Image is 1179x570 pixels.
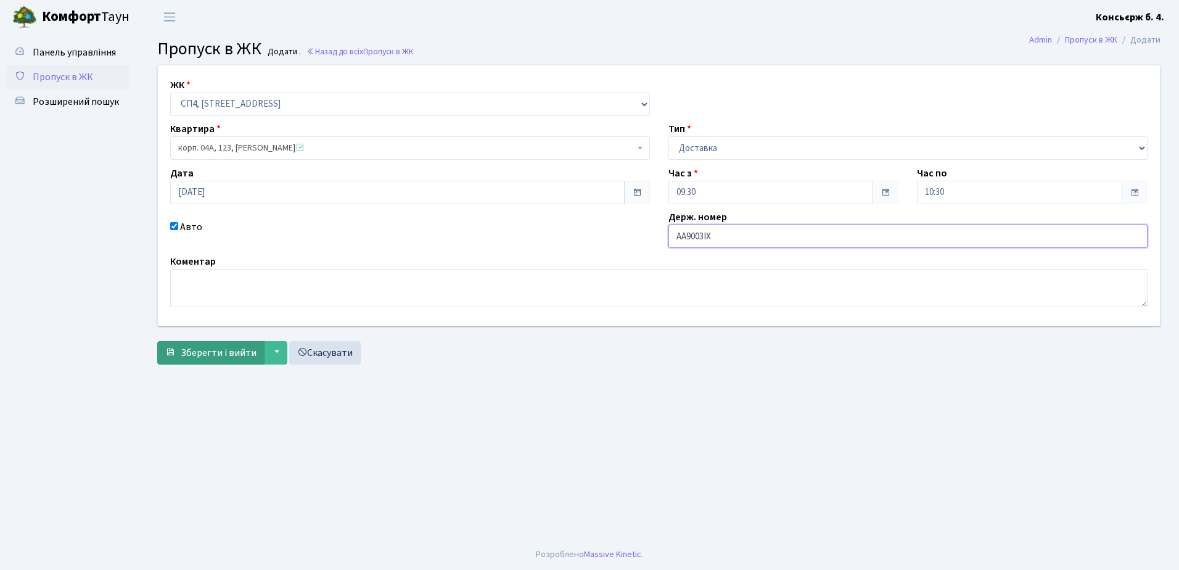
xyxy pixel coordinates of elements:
span: корп. 04А, 123, Агапов Вадим Олександрович <span class='la la-check-square text-success'></span> [178,142,635,154]
a: Пропуск в ЖК [6,65,129,89]
label: Час по [917,166,947,181]
label: Держ. номер [668,210,727,225]
a: Пропуск в ЖК [1065,33,1117,46]
button: Зберегти і вийти [157,341,265,365]
li: Додати [1117,33,1161,47]
a: Admin [1029,33,1052,46]
span: Зберегти і вийти [181,346,257,360]
a: Скасувати [289,341,361,365]
b: Комфорт [42,7,101,27]
label: Тип [668,122,691,136]
nav: breadcrumb [1011,27,1179,53]
span: Пропуск в ЖК [33,70,93,84]
label: Час з [668,166,698,181]
a: Панель управління [6,40,129,65]
label: Коментар [170,254,216,269]
a: Розширений пошук [6,89,129,114]
label: Дата [170,166,194,181]
a: Консьєрж б. 4. [1096,10,1164,25]
b: Консьєрж б. 4. [1096,10,1164,24]
label: ЖК [170,78,191,93]
input: АА1234АА [668,225,1148,248]
button: Переключити навігацію [154,7,185,27]
span: корп. 04А, 123, Агапов Вадим Олександрович <span class='la la-check-square text-success'></span> [170,136,650,160]
span: Панель управління [33,46,116,59]
a: Назад до всіхПропуск в ЖК [306,46,414,57]
label: Авто [180,220,202,234]
small: Додати . [265,47,301,57]
span: Пропуск в ЖК [363,46,414,57]
div: Розроблено . [536,548,643,561]
img: logo.png [12,5,37,30]
span: Розширений пошук [33,95,119,109]
label: Квартира [170,122,221,136]
span: Пропуск в ЖК [157,36,261,61]
a: Massive Kinetic [584,548,641,561]
span: Таун [42,7,129,28]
